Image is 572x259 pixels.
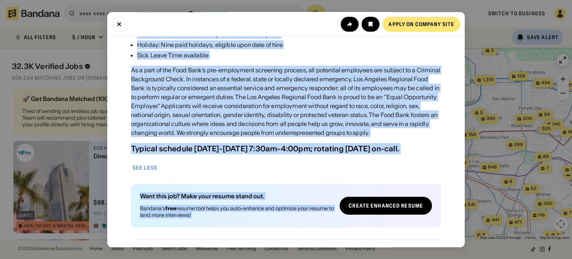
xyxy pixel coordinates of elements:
div: Bandana's resume tool helps you auto-enhance and optimize your resume to land more interviews! [140,205,334,219]
div: Create Enhanced Resume [349,203,423,209]
div: Want this job? Make your resume stand out. [140,193,334,199]
button: Close [112,16,127,31]
div: See less [133,165,157,171]
div: As a part of the Food Bank’s pre-employment screening process, all potential employees are subjec... [131,66,441,138]
div: Holiday: Nine paid holidays; eligible upon date of hire [137,41,441,50]
div: Apply on company site [388,21,454,26]
div: Sick Leave Time available [137,51,441,60]
b: free [165,205,177,212]
div: Typical schedule [DATE]-[DATE] 7:30am-4:00pm; rotating [DATE] on-call. [131,143,399,155]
